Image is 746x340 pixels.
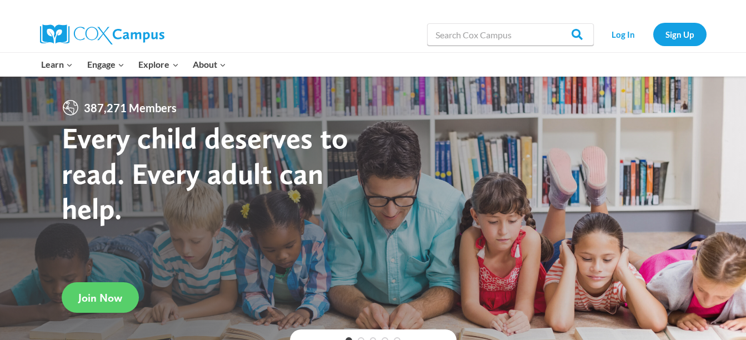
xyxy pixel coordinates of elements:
[78,291,122,304] span: Join Now
[40,24,164,44] img: Cox Campus
[87,57,124,72] span: Engage
[599,23,648,46] a: Log In
[34,53,233,76] nav: Primary Navigation
[62,282,139,313] a: Join Now
[653,23,707,46] a: Sign Up
[41,57,73,72] span: Learn
[599,23,707,46] nav: Secondary Navigation
[62,120,348,226] strong: Every child deserves to read. Every adult can help.
[79,99,181,117] span: 387,271 Members
[427,23,594,46] input: Search Cox Campus
[193,57,226,72] span: About
[138,57,178,72] span: Explore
